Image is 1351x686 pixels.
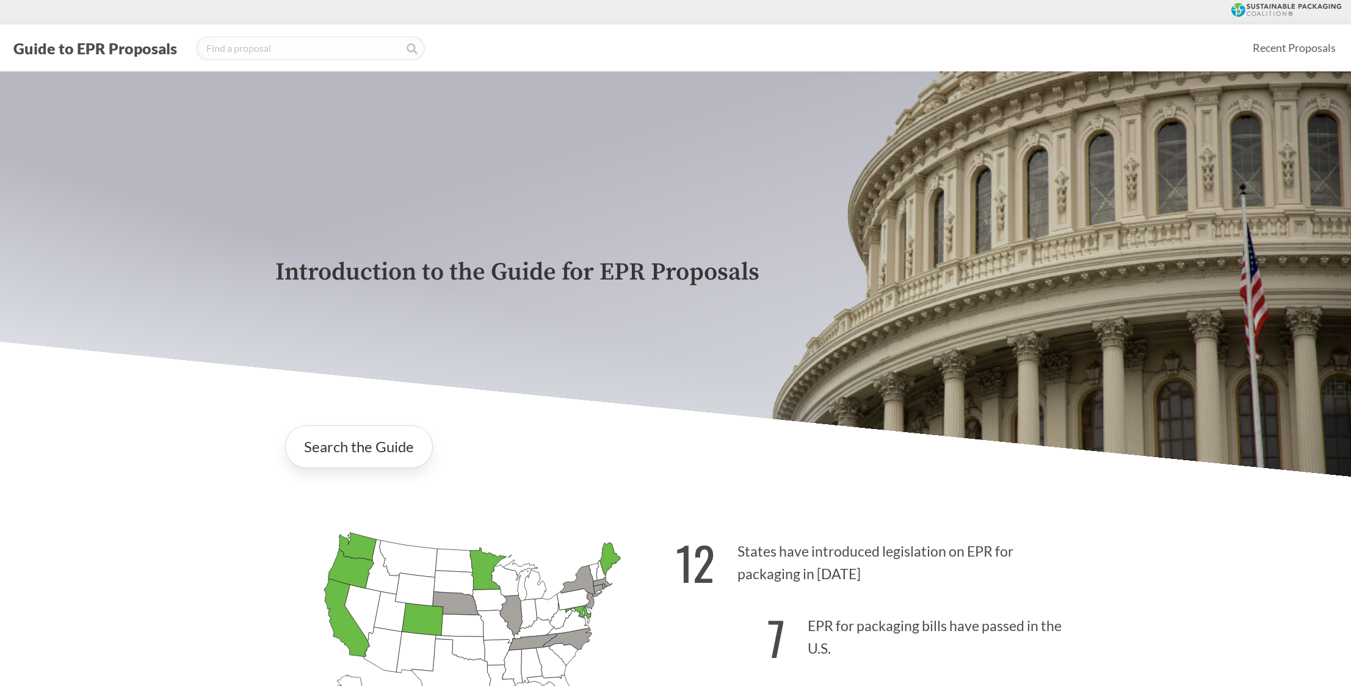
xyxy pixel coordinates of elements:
[10,38,181,58] button: Guide to EPR Proposals
[1247,34,1341,62] a: Recent Proposals
[676,529,715,596] strong: 12
[676,596,1076,671] p: EPR for packaging bills have passed in the U.S.
[676,522,1076,597] p: States have introduced legislation on EPR for packaging in [DATE]
[196,36,425,60] input: Find a proposal
[767,604,785,671] strong: 7
[275,259,1076,286] p: Introduction to the Guide for EPR Proposals
[285,425,433,468] a: Search the Guide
